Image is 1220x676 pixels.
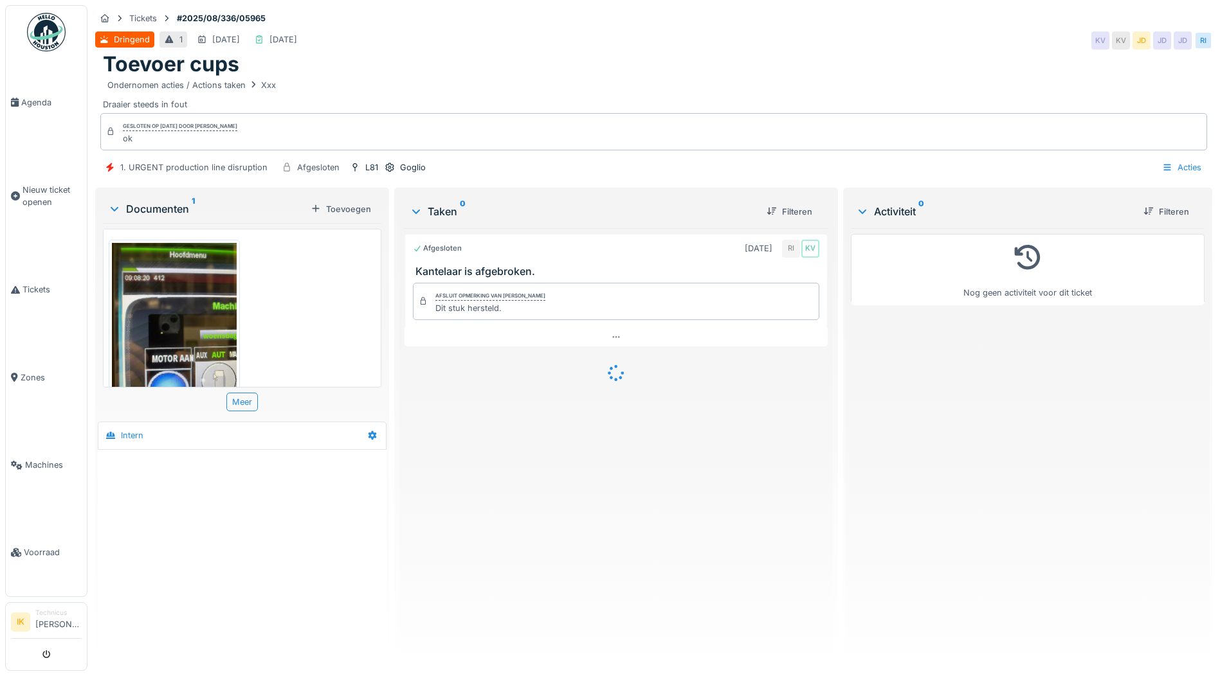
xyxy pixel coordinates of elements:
[1091,31,1109,49] div: KV
[6,334,87,421] a: Zones
[1194,31,1212,49] div: RI
[1156,158,1207,177] div: Acties
[801,240,819,258] div: KV
[745,242,772,254] div: [DATE]
[410,204,756,219] div: Taken
[297,161,340,173] div: Afgesloten
[35,608,82,618] div: Technicus
[129,12,157,24] div: Tickets
[192,201,195,217] sup: 1
[918,204,924,219] sup: 0
[112,243,237,409] img: 9ayh2jtdxydab9gk8a6776x4hd3c
[103,52,239,76] h1: Toevoer cups
[108,201,305,217] div: Documenten
[21,96,82,109] span: Agenda
[305,200,376,218] div: Toevoegen
[23,283,82,296] span: Tickets
[460,204,466,219] sup: 0
[1138,203,1194,220] div: Filteren
[179,33,183,46] div: 1
[172,12,271,24] strong: #2025/08/336/05965
[23,184,82,208] span: Nieuw ticket openen
[435,292,545,301] div: Afsluit opmerking van [PERSON_NAME]
[413,243,462,254] div: Afgesloten
[6,146,87,246] a: Nieuw ticket openen
[123,122,237,131] div: Gesloten op [DATE] door [PERSON_NAME]
[114,33,150,46] div: Dringend
[226,393,258,411] div: Meer
[365,161,378,173] div: L81
[21,371,82,384] span: Zones
[859,240,1196,299] div: Nog geen activiteit voor dit ticket
[782,240,800,258] div: RI
[25,459,82,471] span: Machines
[6,246,87,334] a: Tickets
[27,13,66,51] img: Badge_color-CXgf-gQk.svg
[1112,31,1130,49] div: KV
[435,302,545,314] div: Dit stuk hersteld.
[123,132,237,145] div: ok
[107,79,276,91] div: Ondernomen acties / Actions taken Xxx
[11,612,30,632] li: IK
[11,608,82,639] a: IK Technicus[PERSON_NAME]
[212,33,240,46] div: [DATE]
[400,161,426,173] div: Goglio
[856,204,1133,219] div: Activiteit
[269,33,297,46] div: [DATE]
[415,265,822,278] h3: Kantelaar is afgebroken.
[103,77,1205,111] div: Draaier steeds in fout
[6,509,87,596] a: Voorraad
[1153,31,1171,49] div: JD
[121,429,143,441] div: Intern
[1174,31,1192,49] div: JD
[761,203,817,220] div: Filteren
[35,608,82,636] li: [PERSON_NAME]
[120,161,268,173] div: 1. URGENT production line disruption
[6,422,87,509] a: Machines
[1133,31,1151,49] div: JD
[24,546,82,558] span: Voorraad
[6,58,87,146] a: Agenda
